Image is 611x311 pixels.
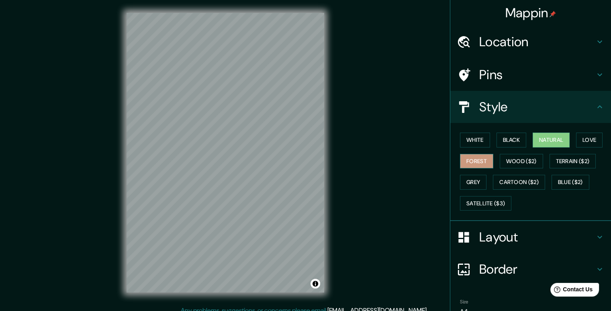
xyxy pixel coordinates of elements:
div: Location [450,26,611,58]
h4: Mappin [505,5,556,21]
h4: Location [479,34,595,50]
div: Border [450,253,611,285]
label: Size [460,299,468,305]
button: White [460,133,490,147]
div: Layout [450,221,611,253]
button: Grey [460,175,486,190]
div: Pins [450,59,611,91]
button: Toggle attribution [311,279,320,288]
h4: Style [479,99,595,115]
img: pin-icon.png [550,11,556,17]
h4: Pins [479,67,595,83]
button: Natural [533,133,570,147]
button: Blue ($2) [552,175,589,190]
button: Forest [460,154,493,169]
h4: Border [479,261,595,277]
iframe: Help widget launcher [539,280,602,302]
button: Terrain ($2) [550,154,596,169]
h4: Layout [479,229,595,245]
div: Style [450,91,611,123]
button: Wood ($2) [500,154,543,169]
button: Love [576,133,603,147]
canvas: Map [127,13,324,293]
button: Cartoon ($2) [493,175,545,190]
button: Satellite ($3) [460,196,511,211]
button: Black [497,133,527,147]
